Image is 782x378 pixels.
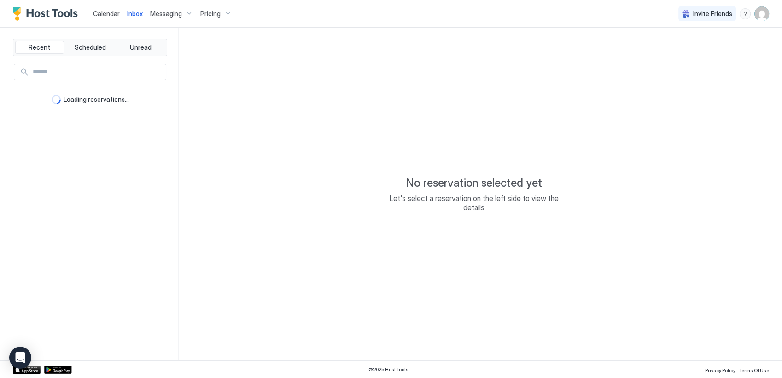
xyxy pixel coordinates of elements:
[406,176,542,190] span: No reservation selected yet
[64,95,129,104] span: Loading reservations...
[13,366,41,374] a: App Store
[66,41,115,54] button: Scheduled
[29,64,166,80] input: Input Field
[705,367,735,373] span: Privacy Policy
[15,41,64,54] button: Recent
[740,8,751,19] div: menu
[93,10,120,18] span: Calendar
[368,366,409,372] span: © 2025 Host Tools
[44,366,72,374] a: Google Play Store
[29,43,50,52] span: Recent
[13,39,167,56] div: tab-group
[693,10,732,18] span: Invite Friends
[9,347,31,369] div: Open Intercom Messenger
[705,365,735,374] a: Privacy Policy
[75,43,106,52] span: Scheduled
[13,7,82,21] a: Host Tools Logo
[130,43,152,52] span: Unread
[127,10,143,18] span: Inbox
[754,6,769,21] div: User profile
[52,95,61,104] div: loading
[739,367,769,373] span: Terms Of Use
[739,365,769,374] a: Terms Of Use
[382,194,566,212] span: Let's select a reservation on the left side to view the details
[116,41,165,54] button: Unread
[93,9,120,18] a: Calendar
[150,10,182,18] span: Messaging
[200,10,221,18] span: Pricing
[127,9,143,18] a: Inbox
